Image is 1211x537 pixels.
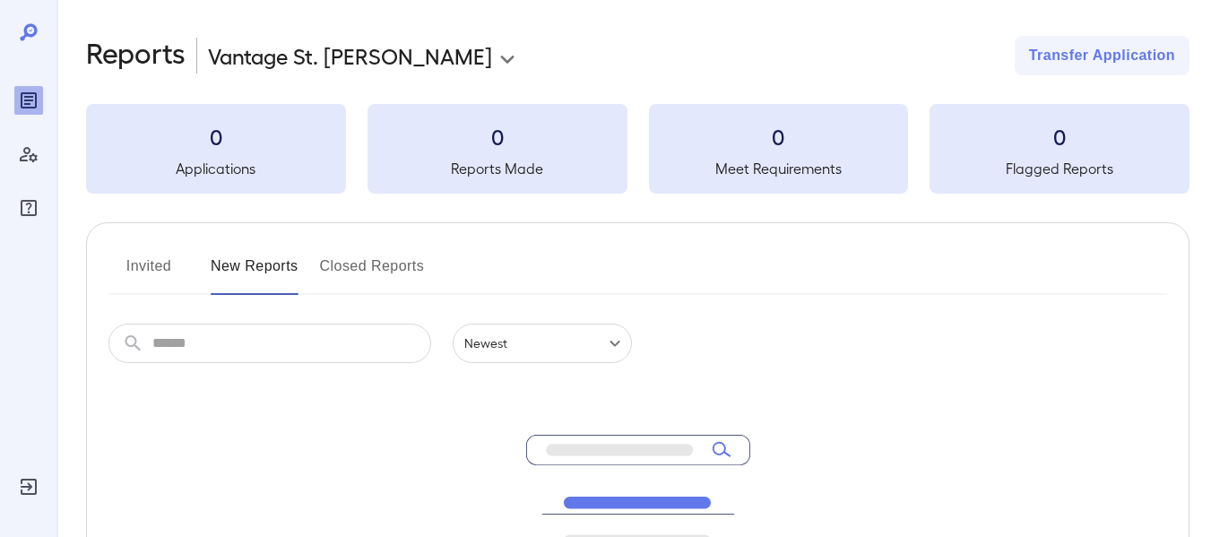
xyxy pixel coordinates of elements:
[86,122,346,151] h3: 0
[368,158,627,179] h5: Reports Made
[86,36,186,75] h2: Reports
[649,122,909,151] h3: 0
[14,472,43,501] div: Log Out
[86,158,346,179] h5: Applications
[108,252,189,295] button: Invited
[930,158,1189,179] h5: Flagged Reports
[14,140,43,169] div: Manage Users
[368,122,627,151] h3: 0
[208,41,492,70] p: Vantage St. [PERSON_NAME]
[320,252,425,295] button: Closed Reports
[14,194,43,222] div: FAQ
[453,324,632,363] div: Newest
[14,86,43,115] div: Reports
[930,122,1189,151] h3: 0
[86,104,1189,194] summary: 0Applications0Reports Made0Meet Requirements0Flagged Reports
[211,252,298,295] button: New Reports
[649,158,909,179] h5: Meet Requirements
[1015,36,1189,75] button: Transfer Application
